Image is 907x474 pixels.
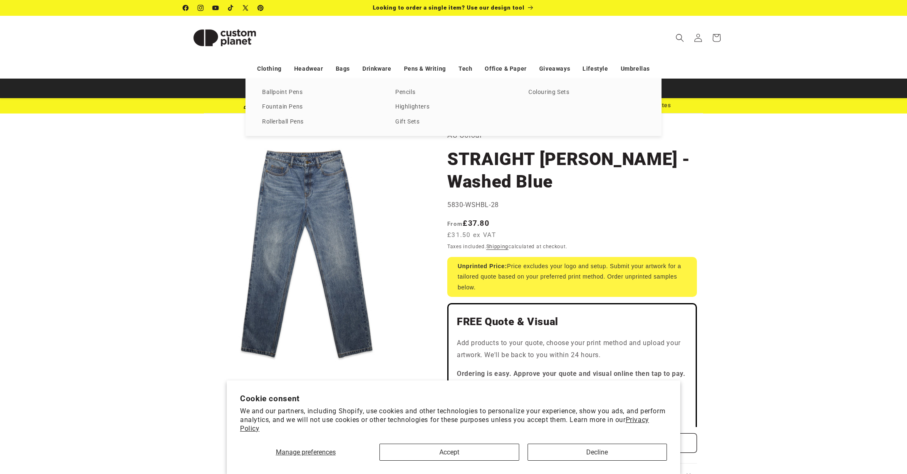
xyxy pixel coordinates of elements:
[458,263,507,269] strong: Unprinted Price:
[336,62,350,76] a: Bags
[373,4,525,11] span: Looking to order a single item? Use our design tool
[447,220,463,227] span: From
[447,257,697,297] div: Price excludes your logo and setup. Submit your artwork for a tailored quote based on your prefer...
[458,62,472,76] a: Tech
[183,19,266,57] img: Custom Planet
[447,148,697,193] h1: STRAIGHT [PERSON_NAME] - Washed Blue
[486,244,509,249] a: Shipping
[528,87,645,98] a: Colouring Sets
[240,407,667,433] p: We and our partners, including Shopify, use cookies and other technologies to personalize your ex...
[294,62,323,76] a: Headwear
[539,62,570,76] a: Giveaways
[276,448,336,456] span: Manage preferences
[395,87,512,98] a: Pencils
[183,128,426,372] media-gallery: Gallery Viewer
[621,62,650,76] a: Umbrellas
[447,201,499,209] span: 5830-WSHBL-28
[395,116,512,128] a: Gift Sets
[528,444,667,461] button: Decline
[582,62,608,76] a: Lifestyle
[262,101,379,113] a: Fountain Pens
[257,62,282,76] a: Clothing
[447,219,489,227] strong: £37.80
[447,230,496,240] span: £31.50 ex VAT
[262,116,379,128] a: Rollerball Pens
[457,315,687,328] h2: FREE Quote & Visual
[395,101,512,113] a: Highlighters
[180,16,270,59] a: Custom Planet
[240,394,667,403] h2: Cookie consent
[240,444,371,461] button: Manage preferences
[240,416,649,432] a: Privacy Policy
[485,62,526,76] a: Office & Paper
[379,444,519,461] button: Accept
[362,62,391,76] a: Drinkware
[262,87,379,98] a: Ballpoint Pens
[404,62,446,76] a: Pens & Writing
[671,29,689,47] summary: Search
[457,370,686,402] strong: Ordering is easy. Approve your quote and visual online then tap to pay. Your order moves straight...
[447,242,697,251] div: Taxes included. calculated at checkout.
[457,337,687,361] p: Add products to your quote, choose your print method and upload your artwork. We'll be back to yo...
